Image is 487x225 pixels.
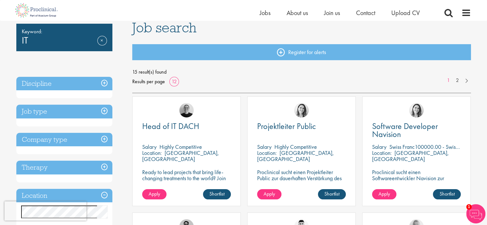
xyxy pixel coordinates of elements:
[324,9,340,17] a: Join us
[274,143,317,150] p: Highly Competitive
[203,189,231,199] a: Shortlist
[260,9,271,17] a: Jobs
[257,149,277,157] span: Location:
[257,169,346,193] p: Proclinical sucht einen Projektleiter Public zur dauerhaften Verstärkung des Teams unseres Kunden...
[372,169,461,199] p: Proclinical sucht einen Softwareentwickler Navision zur dauerhaften Verstärkung des Teams unseres...
[142,121,199,132] span: Head of IT DACH
[132,67,471,77] span: 15 result(s) found
[391,9,420,17] a: Upload CV
[257,122,346,130] a: Projektleiter Public
[264,190,275,197] span: Apply
[257,143,272,150] span: Salary
[16,105,112,118] h3: Job type
[142,149,219,163] p: [GEOGRAPHIC_DATA], [GEOGRAPHIC_DATA]
[372,121,438,140] span: Software Developer Navision
[409,103,424,117] img: Nur Ergiydiren
[372,122,461,138] a: Software Developer Navision
[149,190,160,197] span: Apply
[142,143,157,150] span: Salary
[257,121,316,132] span: Projektleiter Public
[287,9,308,17] a: About us
[142,149,162,157] span: Location:
[4,201,86,221] iframe: reCAPTCHA
[142,189,166,199] a: Apply
[372,149,392,157] span: Location:
[142,169,231,199] p: Ready to lead projects that bring life-changing treatments to the world? Join our client at the f...
[294,103,309,117] img: Nur Ergiydiren
[466,204,485,223] img: Chatbot
[132,77,165,86] span: Results per page
[16,161,112,174] h3: Therapy
[356,9,375,17] a: Contact
[142,122,231,130] a: Head of IT DACH
[132,44,471,60] a: Register for alerts
[159,143,202,150] p: Highly Competitive
[16,133,112,147] h3: Company type
[318,189,346,199] a: Shortlist
[372,149,449,163] p: [GEOGRAPHIC_DATA], [GEOGRAPHIC_DATA]
[453,77,462,84] a: 2
[444,77,453,84] a: 1
[466,204,472,210] span: 1
[378,190,390,197] span: Apply
[16,189,112,203] h3: Location
[179,103,194,117] img: Emma Pretorious
[16,24,112,51] div: IT
[97,36,107,54] a: Remove
[257,149,334,163] p: [GEOGRAPHIC_DATA], [GEOGRAPHIC_DATA]
[132,19,197,36] span: Job search
[257,189,281,199] a: Apply
[169,78,179,85] a: 12
[22,27,107,36] span: Keyword:
[433,189,461,199] a: Shortlist
[372,143,386,150] span: Salary
[372,189,396,199] a: Apply
[16,77,112,91] h3: Discipline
